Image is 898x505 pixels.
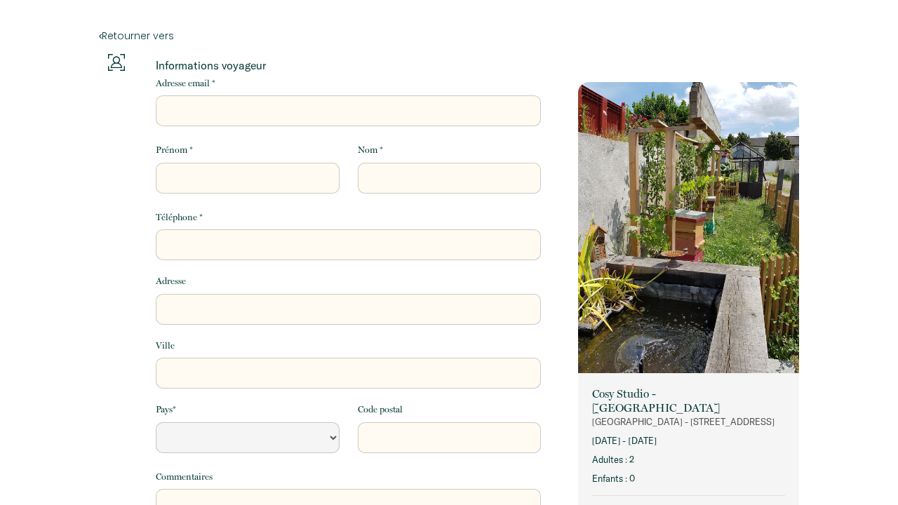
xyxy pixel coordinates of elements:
[108,54,125,71] img: guests-info
[156,339,175,353] label: Ville
[592,415,785,429] p: [GEOGRAPHIC_DATA] - [STREET_ADDRESS]
[592,453,785,466] p: Adultes : 2
[156,274,186,288] label: Adresse
[156,403,176,417] label: Pays
[156,210,203,224] label: Téléphone *
[578,82,799,377] img: rental-image
[99,28,799,43] a: Retourner vers
[358,403,403,417] label: Code postal
[156,470,213,484] label: Commentaires
[156,422,339,453] select: Default select example
[592,434,785,447] p: [DATE] - [DATE]
[358,143,383,157] label: Nom *
[592,472,785,485] p: Enfants : 0
[156,143,193,157] label: Prénom *
[156,76,215,90] label: Adresse email *
[592,387,785,415] p: Cosy Studio - [GEOGRAPHIC_DATA]
[156,58,541,72] p: Informations voyageur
